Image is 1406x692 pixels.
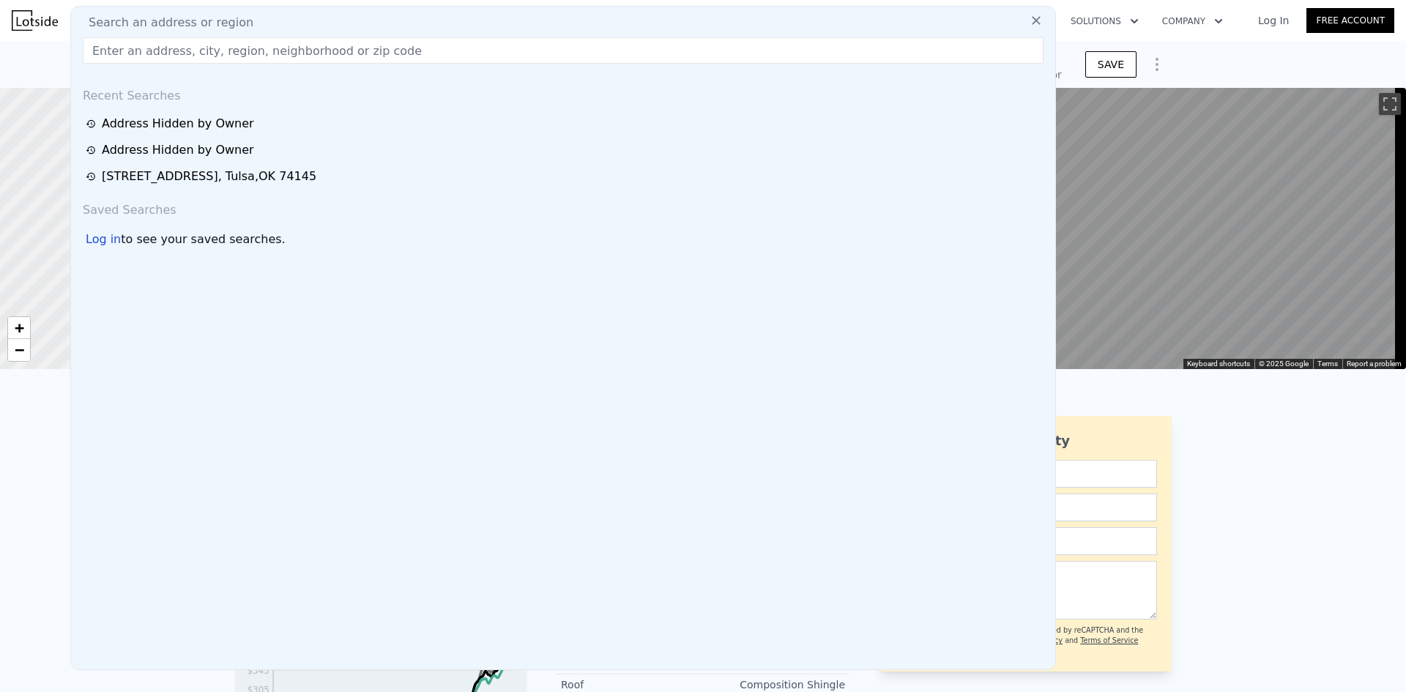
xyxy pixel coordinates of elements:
span: + [15,319,24,337]
button: Keyboard shortcuts [1187,359,1250,369]
div: Saved Searches [77,190,1049,225]
span: Search an address or region [77,14,253,31]
button: Solutions [1059,8,1150,34]
div: Composition Shingle [703,677,845,692]
span: © 2025 Google [1259,360,1309,368]
div: This site is protected by reCAPTCHA and the Google and apply. [988,625,1157,657]
a: Terms of Service [1080,636,1138,644]
button: SAVE [1085,51,1137,78]
div: Off Market, last sold for [942,67,1062,82]
a: Terms [1317,360,1338,368]
div: Recent Searches [77,75,1049,111]
a: Report a problem [1347,360,1402,368]
img: Lotside [12,10,58,31]
a: Address Hidden by Owner [86,115,1045,133]
a: Address Hidden by Owner [86,141,1045,159]
div: [STREET_ADDRESS] , Tulsa , OK 74145 [102,168,316,185]
a: Zoom out [8,339,30,361]
span: to see your saved searches. [121,231,285,248]
button: Toggle fullscreen view [1379,93,1401,115]
a: Zoom in [8,317,30,339]
div: Roof [561,677,703,692]
button: Company [1150,8,1235,34]
a: Free Account [1306,8,1394,33]
div: Log in [86,231,121,248]
button: Show Options [1142,50,1172,79]
input: Enter an address, city, region, neighborhood or zip code [83,37,1044,64]
a: [STREET_ADDRESS], Tulsa,OK 74145 [86,168,1045,185]
a: Log In [1241,13,1306,28]
span: − [15,341,24,359]
tspan: $345 [247,666,269,676]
